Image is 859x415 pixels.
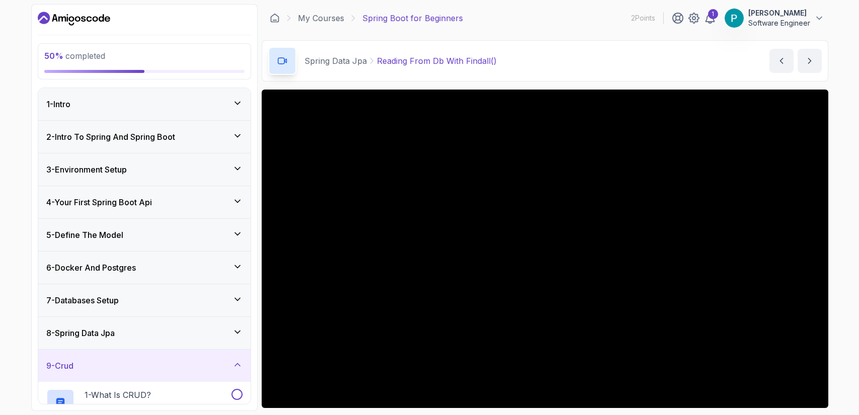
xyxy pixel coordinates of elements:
iframe: 3 - Reading From DB with findAll() [262,90,828,408]
span: 50 % [44,51,63,61]
a: Dashboard [270,13,280,23]
p: Spring Boot for Beginners [362,12,463,24]
h3: 5 - Define The Model [46,229,123,241]
h3: 2 - Intro To Spring And Spring Boot [46,131,175,143]
button: 5-Define The Model [38,219,251,251]
h3: 6 - Docker And Postgres [46,262,136,274]
p: Software Engineer [748,18,810,28]
h3: 1 - Intro [46,98,70,110]
p: Reading From Db With Findall() [377,55,497,67]
button: 4-Your First Spring Boot Api [38,186,251,218]
button: previous content [769,49,794,73]
div: 1 [708,9,718,19]
h3: 9 - Crud [46,360,73,372]
button: 8-Spring Data Jpa [38,317,251,349]
button: user profile image[PERSON_NAME]Software Engineer [724,8,824,28]
button: 6-Docker And Postgres [38,252,251,284]
button: 3-Environment Setup [38,153,251,186]
span: completed [44,51,105,61]
button: 7-Databases Setup [38,284,251,316]
h3: 7 - Databases Setup [46,294,119,306]
p: Spring Data Jpa [304,55,367,67]
p: 1 - What is CRUD? [85,389,151,401]
button: 9-Crud [38,350,251,382]
a: Dashboard [38,11,110,27]
img: user profile image [725,9,744,28]
a: 1 [704,12,716,24]
button: 2-Intro To Spring And Spring Boot [38,121,251,153]
h3: 8 - Spring Data Jpa [46,327,115,339]
button: 1-Intro [38,88,251,120]
a: My Courses [298,12,344,24]
button: next content [798,49,822,73]
iframe: chat widget [797,352,859,400]
h3: 3 - Environment Setup [46,163,127,176]
p: [PERSON_NAME] [748,8,810,18]
p: 2 Points [631,13,655,23]
h3: 4 - Your First Spring Boot Api [46,196,152,208]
